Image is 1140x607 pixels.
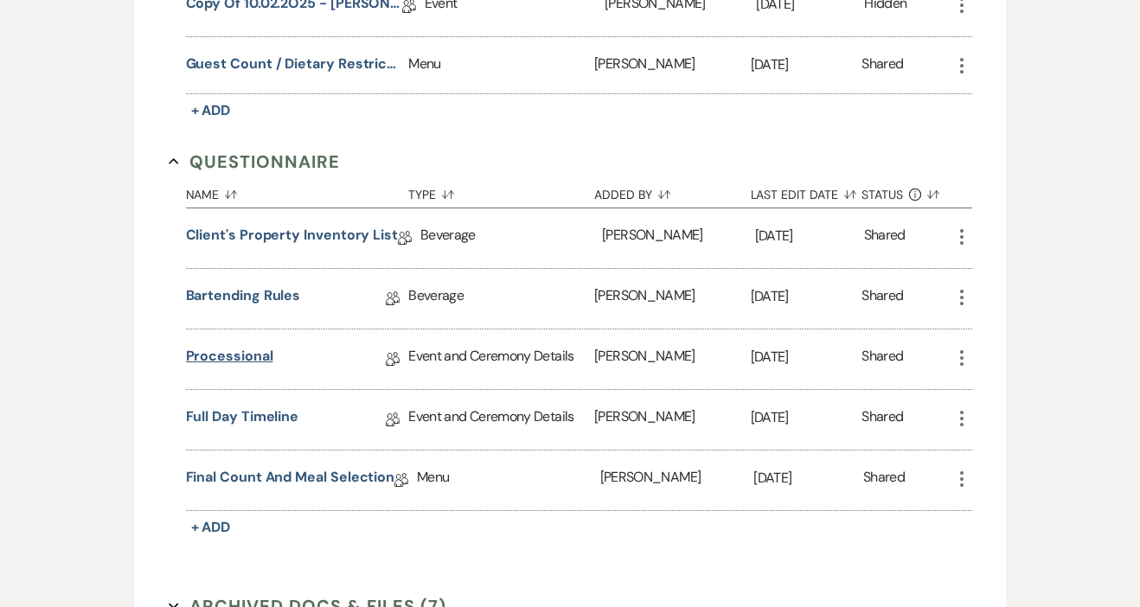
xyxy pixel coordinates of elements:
[861,54,903,77] div: Shared
[186,225,398,252] a: Client's Property Inventory List
[417,450,599,510] div: Menu
[186,467,395,494] a: Final Count and Meal Selection
[594,269,750,329] div: [PERSON_NAME]
[861,406,903,433] div: Shared
[602,208,755,268] div: [PERSON_NAME]
[186,515,236,540] button: + Add
[594,329,750,389] div: [PERSON_NAME]
[408,37,594,93] div: Menu
[751,406,862,429] p: [DATE]
[408,175,594,208] button: Type
[755,225,864,247] p: [DATE]
[753,467,863,489] p: [DATE]
[861,346,903,373] div: Shared
[186,99,236,123] button: + Add
[408,329,594,389] div: Event and Ceremony Details
[861,188,903,201] span: Status
[408,390,594,450] div: Event and Ceremony Details
[751,54,862,76] p: [DATE]
[864,225,906,252] div: Shared
[594,175,750,208] button: Added By
[186,346,273,373] a: Processional
[191,101,231,119] span: + Add
[751,175,862,208] button: Last Edit Date
[863,467,905,494] div: Shared
[600,450,754,510] div: [PERSON_NAME]
[751,285,862,308] p: [DATE]
[186,175,409,208] button: Name
[420,208,602,268] div: Beverage
[594,37,750,93] div: [PERSON_NAME]
[861,285,903,312] div: Shared
[169,149,341,175] button: Questionnaire
[186,54,402,74] button: Guest Count / Dietary Restrictions
[594,390,750,450] div: [PERSON_NAME]
[191,518,231,536] span: + Add
[751,346,862,368] p: [DATE]
[408,269,594,329] div: Beverage
[186,285,301,312] a: Bartending Rules
[861,175,951,208] button: Status
[186,406,299,433] a: Full Day Timeline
